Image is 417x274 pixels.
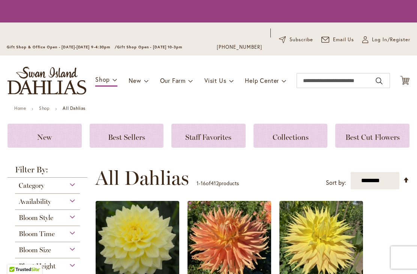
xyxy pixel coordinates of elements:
[37,133,52,142] span: New
[7,166,87,178] strong: Filter By:
[63,105,85,111] strong: All Dahlias
[196,180,199,187] span: 1
[117,45,182,49] span: Gift Shop Open - [DATE] 10-3pm
[253,124,328,148] a: Collections
[19,198,51,206] span: Availability
[211,180,219,187] span: 412
[39,105,49,111] a: Shop
[19,246,51,254] span: Bloom Size
[7,67,86,94] a: store logo
[376,75,382,87] button: Search
[171,124,246,148] a: Staff Favorites
[95,75,110,83] span: Shop
[321,36,354,43] a: Email Us
[95,167,189,189] span: All Dahlias
[372,36,410,43] span: Log In/Register
[201,180,206,187] span: 16
[19,181,44,190] span: Category
[204,76,226,84] span: Visit Us
[160,76,186,84] span: Our Farm
[335,124,409,148] a: Best Cut Flowers
[19,262,55,270] span: Plant Height
[19,214,53,222] span: Bloom Style
[217,43,262,51] a: [PHONE_NUMBER]
[333,36,354,43] span: Email Us
[7,45,117,49] span: Gift Shop & Office Open - [DATE]-[DATE] 9-4:30pm /
[279,36,313,43] a: Subscribe
[129,76,141,84] span: New
[185,133,231,142] span: Staff Favorites
[108,133,145,142] span: Best Sellers
[90,124,164,148] a: Best Sellers
[326,176,346,190] label: Sort by:
[6,247,27,268] iframe: Launch Accessibility Center
[273,133,309,142] span: Collections
[14,105,26,111] a: Home
[345,133,400,142] span: Best Cut Flowers
[289,36,313,43] span: Subscribe
[245,76,279,84] span: Help Center
[7,124,82,148] a: New
[196,177,239,189] p: - of products
[362,36,410,43] a: Log In/Register
[19,230,55,238] span: Bloom Time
